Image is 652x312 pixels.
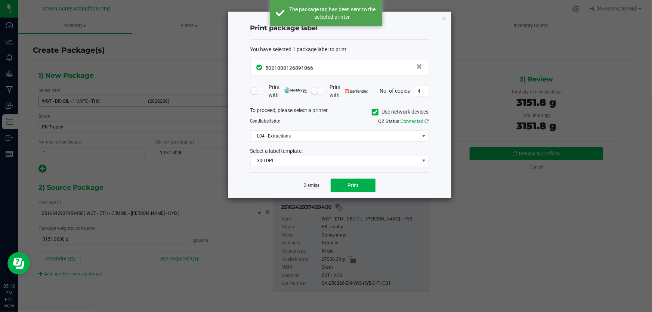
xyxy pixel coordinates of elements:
[251,155,419,166] span: 300 DPI
[266,65,313,71] span: 5021088126891066
[250,24,429,33] h4: Print package label
[245,147,435,155] div: Select a label template.
[250,118,281,124] span: Send to:
[250,46,429,53] div: :
[380,87,410,93] span: No. of copies
[331,179,376,192] button: Print
[250,46,347,52] span: You have selected 1 package label to print
[330,83,368,99] span: Print with
[260,118,275,124] span: label(s)
[303,182,319,189] a: Dismiss
[345,89,368,93] img: bartender.png
[251,131,419,141] span: L04 - Extractions
[347,182,359,188] span: Print
[284,87,307,93] img: mark_magic_cybra.png
[401,118,424,124] span: Connected
[289,6,377,21] div: The package tag has been sent to the selected printer.
[378,118,429,124] span: QZ Status:
[372,108,429,116] label: Use network devices
[257,64,264,71] span: In Sync
[269,83,307,99] span: Print with
[245,106,435,118] div: To proceed, please select a printer.
[7,252,30,275] iframe: Resource center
